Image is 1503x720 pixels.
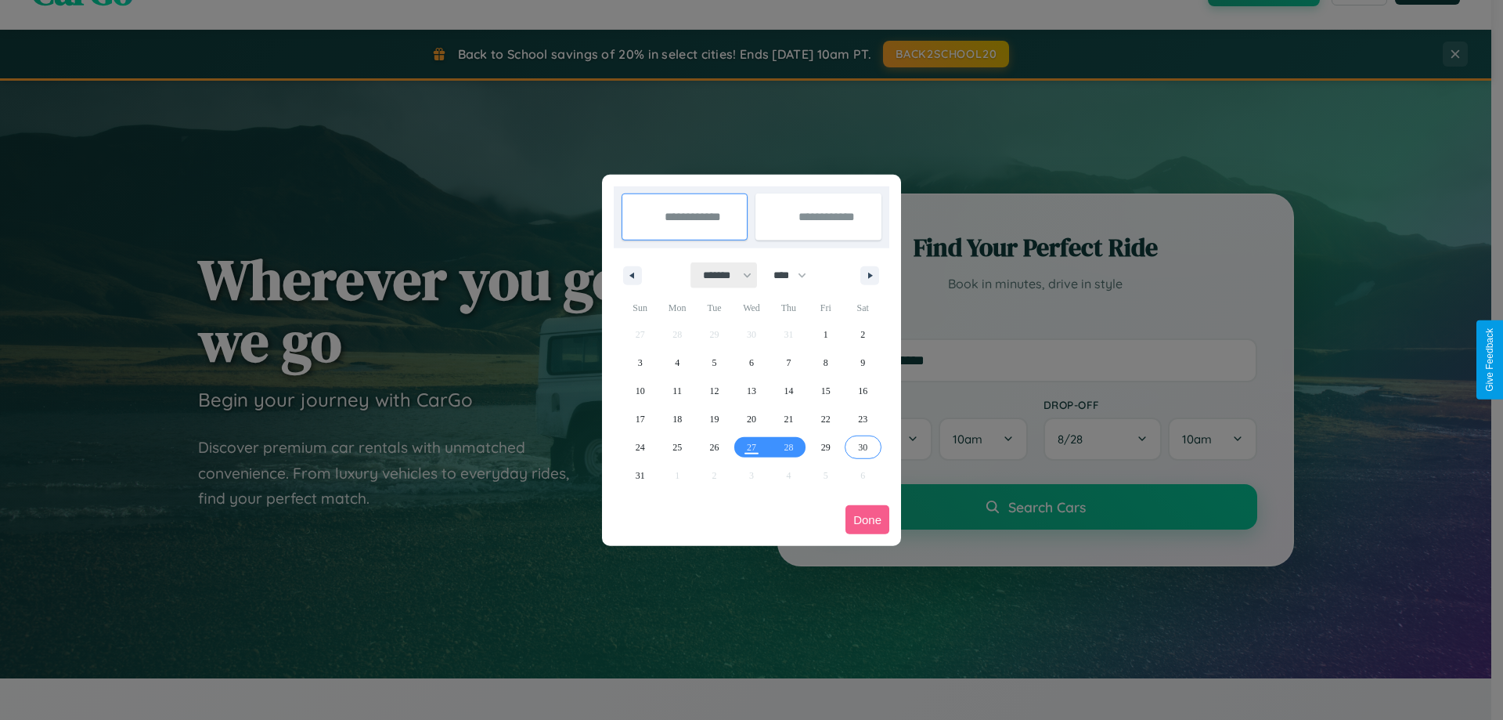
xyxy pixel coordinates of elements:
[821,377,831,405] span: 15
[858,405,867,433] span: 23
[658,377,695,405] button: 11
[658,349,695,377] button: 4
[622,295,658,320] span: Sun
[845,349,881,377] button: 9
[733,433,770,461] button: 27
[786,349,791,377] span: 7
[770,433,807,461] button: 28
[845,320,881,349] button: 2
[807,320,844,349] button: 1
[696,433,733,461] button: 26
[807,349,844,377] button: 8
[807,295,844,320] span: Fri
[747,405,756,433] span: 20
[845,295,881,320] span: Sat
[747,377,756,405] span: 13
[658,405,695,433] button: 18
[622,405,658,433] button: 17
[636,405,645,433] span: 17
[710,405,719,433] span: 19
[658,433,695,461] button: 25
[636,433,645,461] span: 24
[672,377,682,405] span: 11
[733,295,770,320] span: Wed
[636,377,645,405] span: 10
[807,433,844,461] button: 29
[636,461,645,490] span: 31
[710,433,719,461] span: 26
[845,405,881,433] button: 23
[1484,328,1495,392] div: Give Feedback
[784,405,793,433] span: 21
[860,320,865,349] span: 2
[658,295,695,320] span: Mon
[770,295,807,320] span: Thu
[712,349,717,377] span: 5
[821,433,831,461] span: 29
[770,405,807,433] button: 21
[696,405,733,433] button: 19
[845,505,889,534] button: Done
[733,349,770,377] button: 6
[675,349,679,377] span: 4
[770,377,807,405] button: 14
[824,349,828,377] span: 8
[747,433,756,461] span: 27
[807,405,844,433] button: 22
[638,349,643,377] span: 3
[821,405,831,433] span: 22
[672,433,682,461] span: 25
[622,433,658,461] button: 24
[749,349,754,377] span: 6
[845,433,881,461] button: 30
[770,349,807,377] button: 7
[858,377,867,405] span: 16
[858,433,867,461] span: 30
[672,405,682,433] span: 18
[710,377,719,405] span: 12
[824,320,828,349] span: 1
[860,349,865,377] span: 9
[807,377,844,405] button: 15
[845,377,881,405] button: 16
[622,349,658,377] button: 3
[733,405,770,433] button: 20
[622,461,658,490] button: 31
[733,377,770,405] button: 13
[622,377,658,405] button: 10
[696,295,733,320] span: Tue
[784,433,793,461] span: 28
[784,377,793,405] span: 14
[696,349,733,377] button: 5
[696,377,733,405] button: 12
